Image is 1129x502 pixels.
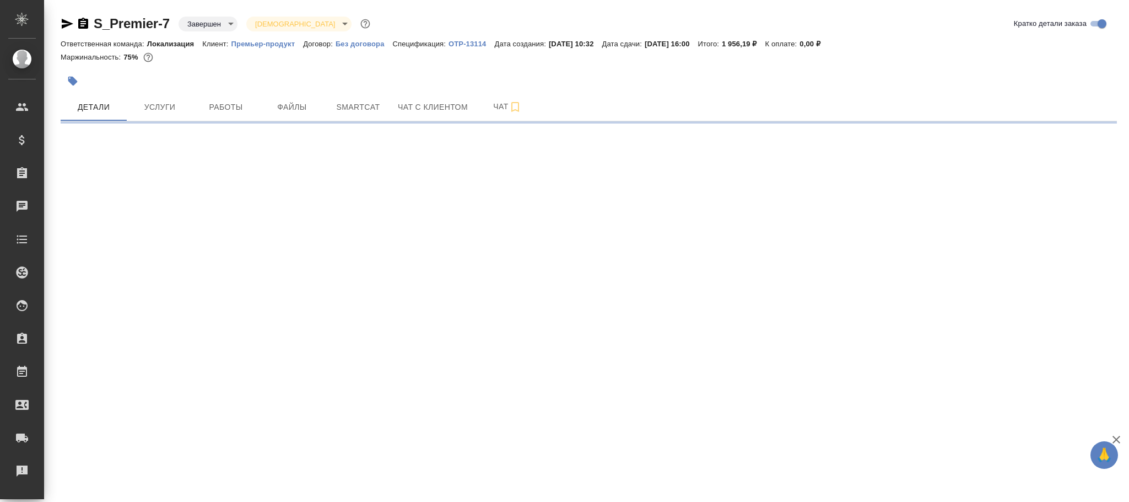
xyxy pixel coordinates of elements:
p: Маржинальность: [61,53,123,61]
p: OTP-13114 [449,40,494,48]
p: Итого: [698,40,722,48]
div: Завершен [246,17,352,31]
button: [DEMOGRAPHIC_DATA] [252,19,338,29]
p: Клиент: [202,40,231,48]
a: Без договора [336,39,393,48]
span: Чат с клиентом [398,100,468,114]
p: Договор: [303,40,336,48]
span: 🙏 [1095,444,1114,467]
span: Кратко детали заказа [1014,18,1087,29]
span: Работы [199,100,252,114]
div: Завершен [179,17,237,31]
button: Скопировать ссылку для ЯМессенджера [61,17,74,30]
p: Ответственная команда: [61,40,147,48]
p: Дата создания: [494,40,548,48]
button: Добавить тэг [61,69,85,93]
p: 75% [123,53,141,61]
p: Локализация [147,40,203,48]
p: Спецификация: [393,40,449,48]
span: Smartcat [332,100,385,114]
button: Завершен [184,19,224,29]
p: [DATE] 10:32 [549,40,602,48]
p: Премьер-продукт [231,40,304,48]
span: Детали [67,100,120,114]
p: [DATE] 16:00 [645,40,698,48]
button: Скопировать ссылку [77,17,90,30]
p: К оплате: [765,40,800,48]
p: Дата сдачи: [602,40,645,48]
span: Чат [481,100,534,114]
button: Доп статусы указывают на важность/срочность заказа [358,17,372,31]
svg: Подписаться [509,100,522,114]
p: 0,00 ₽ [800,40,829,48]
button: 399.80 RUB; [141,50,155,65]
span: Услуги [133,100,186,114]
button: 🙏 [1090,441,1118,469]
p: 1 956,19 ₽ [722,40,765,48]
a: Премьер-продукт [231,39,304,48]
a: OTP-13114 [449,39,494,48]
span: Файлы [266,100,318,114]
a: S_Premier-7 [94,16,170,31]
p: Без договора [336,40,393,48]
